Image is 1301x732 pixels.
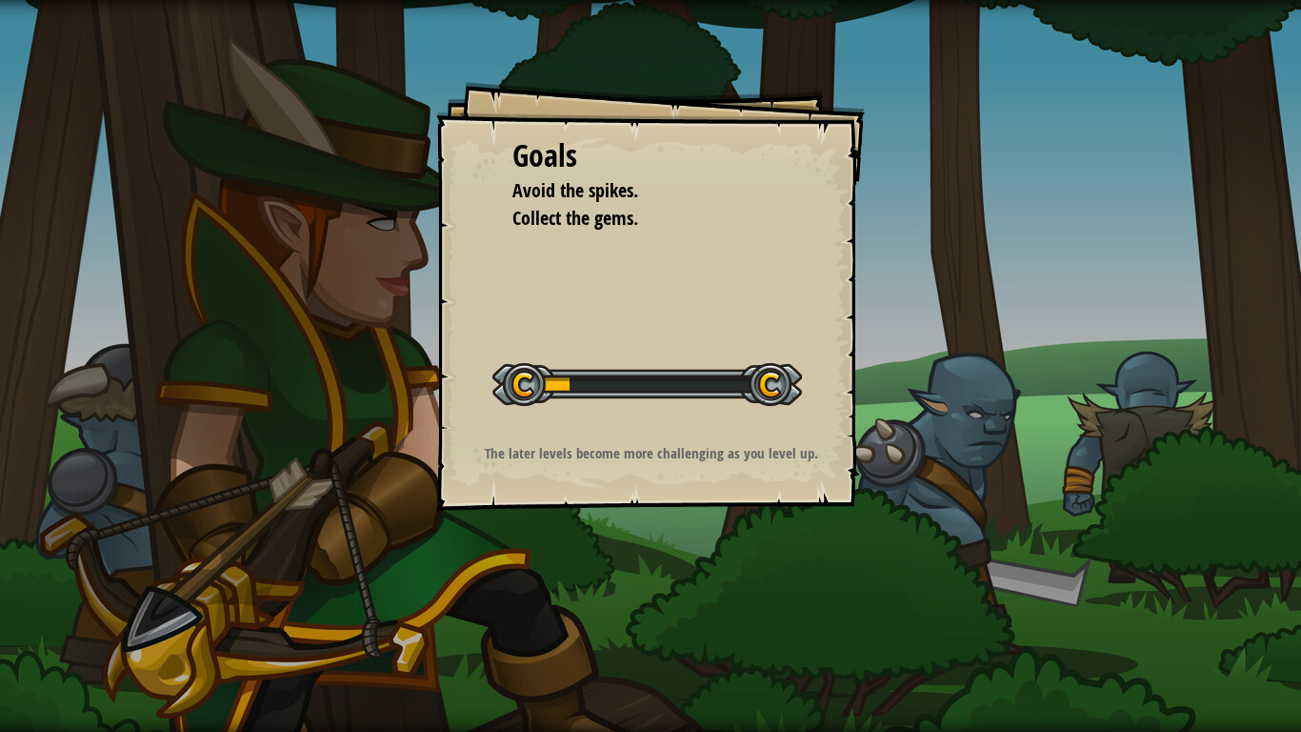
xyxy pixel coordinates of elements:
[489,205,784,233] li: Collect the gems.
[512,205,638,231] span: Collect the gems.
[512,177,638,203] span: Avoid the spikes.
[512,134,789,178] div: Goals
[460,443,842,463] p: The later levels become more challenging as you level up.
[489,177,784,205] li: Avoid the spikes.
